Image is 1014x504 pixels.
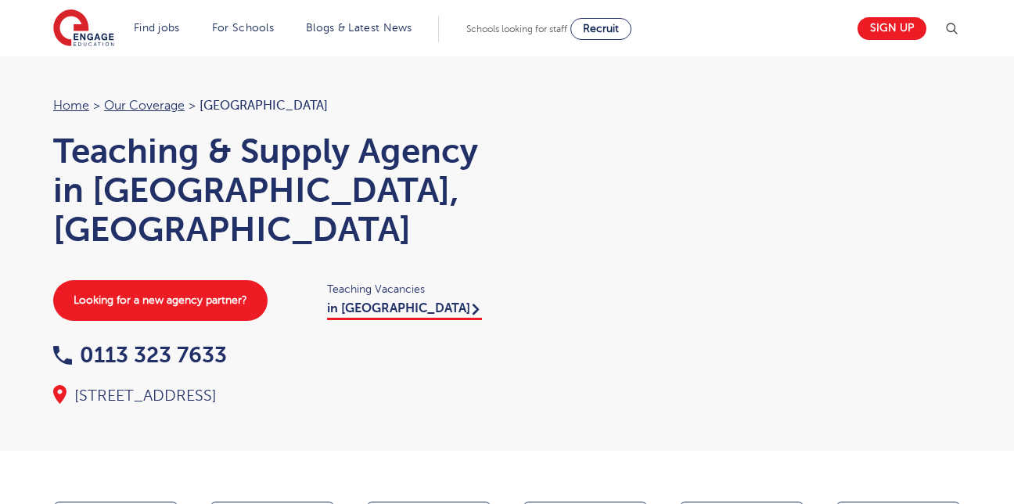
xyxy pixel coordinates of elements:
[212,22,274,34] a: For Schools
[200,99,328,113] span: [GEOGRAPHIC_DATA]
[306,22,412,34] a: Blogs & Latest News
[53,343,227,367] a: 0113 323 7633
[53,385,491,407] div: [STREET_ADDRESS]
[53,131,491,249] h1: Teaching & Supply Agency in [GEOGRAPHIC_DATA], [GEOGRAPHIC_DATA]
[327,301,482,320] a: in [GEOGRAPHIC_DATA]
[327,280,491,298] span: Teaching Vacancies
[53,99,89,113] a: Home
[93,99,100,113] span: >
[134,22,180,34] a: Find jobs
[466,23,567,34] span: Schools looking for staff
[53,9,114,49] img: Engage Education
[53,95,491,116] nav: breadcrumb
[858,17,926,40] a: Sign up
[570,18,631,40] a: Recruit
[53,280,268,321] a: Looking for a new agency partner?
[189,99,196,113] span: >
[104,99,185,113] a: Our coverage
[583,23,619,34] span: Recruit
